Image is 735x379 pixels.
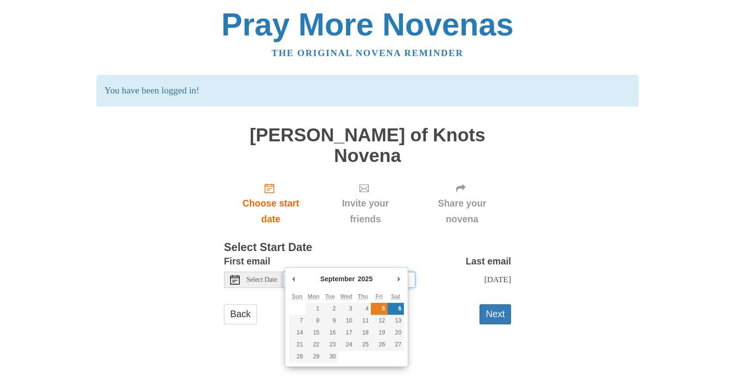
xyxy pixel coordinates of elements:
[289,327,305,339] button: 14
[292,293,303,300] abbr: Sunday
[376,293,383,300] abbr: Friday
[371,315,387,327] button: 12
[338,315,355,327] button: 10
[338,303,355,315] button: 3
[338,327,355,339] button: 17
[289,351,305,363] button: 28
[322,315,338,327] button: 9
[371,339,387,351] button: 26
[234,195,308,227] span: Choose start date
[289,315,305,327] button: 7
[355,303,371,315] button: 4
[224,175,318,232] a: Choose start date
[224,125,511,166] h1: [PERSON_NAME] of Knots Novena
[224,304,257,324] a: Back
[357,293,368,300] abbr: Thursday
[246,276,277,283] span: Select Date
[394,272,404,286] button: Next Month
[388,339,404,351] button: 27
[322,351,338,363] button: 30
[466,253,511,269] label: Last email
[322,339,338,351] button: 23
[355,339,371,351] button: 25
[318,175,413,232] div: Click "Next" to confirm your start date first.
[355,327,371,339] button: 18
[224,253,270,269] label: First email
[479,304,511,324] button: Next
[371,327,387,339] button: 19
[97,75,638,106] p: You have been logged in!
[423,195,501,227] span: Share your novena
[272,48,464,58] a: The original novena reminder
[484,275,511,284] span: [DATE]
[322,303,338,315] button: 2
[289,339,305,351] button: 21
[371,303,387,315] button: 5
[413,175,511,232] div: Click "Next" to confirm your start date first.
[327,195,403,227] span: Invite your friends
[388,303,404,315] button: 6
[319,272,356,286] div: September
[222,7,514,42] a: Pray More Novenas
[305,339,322,351] button: 22
[338,339,355,351] button: 24
[388,327,404,339] button: 20
[224,241,511,254] h3: Select Start Date
[356,272,374,286] div: 2025
[305,327,322,339] button: 15
[305,303,322,315] button: 1
[388,315,404,327] button: 13
[305,315,322,327] button: 8
[308,293,320,300] abbr: Monday
[305,351,322,363] button: 29
[283,272,415,288] input: Use the arrow keys to pick a date
[325,293,334,300] abbr: Tuesday
[340,293,352,300] abbr: Wednesday
[355,315,371,327] button: 11
[391,293,400,300] abbr: Saturday
[322,327,338,339] button: 16
[289,272,299,286] button: Previous Month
